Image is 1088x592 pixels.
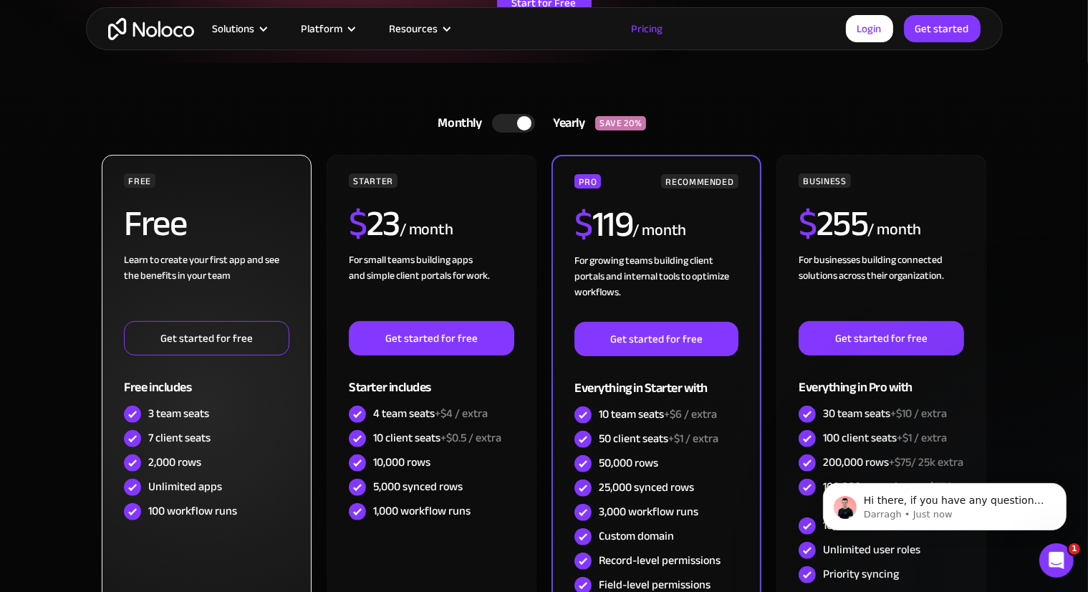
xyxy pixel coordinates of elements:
div: Solutions [212,19,254,38]
span: +$10 / extra [890,403,947,424]
div: / month [632,219,686,242]
a: Get started for free [349,321,514,355]
div: 50 client seats [599,431,718,447]
div: 10 client seats [373,430,501,446]
div: Starter includes [349,355,514,402]
span: +$6 / extra [664,404,717,425]
div: BUSINESS [799,173,850,188]
a: Get started for free [574,322,738,356]
div: 3,000 workflow runs [599,504,698,520]
div: Everything in Starter with [574,356,738,403]
h2: 255 [799,206,867,242]
div: Yearly [535,113,595,134]
div: FREE [124,173,155,188]
div: 3 team seats [148,406,209,421]
a: Pricing [613,19,680,38]
span: $ [799,190,817,257]
div: Resources [371,19,466,38]
span: +$75/ 25k extra [889,452,963,473]
a: Get started for free [799,321,963,355]
div: 4 team seats [373,406,488,421]
div: 7 client seats [148,430,211,446]
div: Custom domain [599,528,674,544]
div: For small teams building apps and simple client portals for work. ‍ [349,252,514,321]
div: Everything in Pro with [799,355,963,402]
div: 50,000 rows [599,455,658,471]
div: PRO [574,174,601,188]
div: 2,000 rows [148,454,201,470]
iframe: Intercom live chat [1039,543,1074,578]
div: Free includes [124,355,289,402]
div: Platform [283,19,371,38]
span: $ [574,191,592,258]
div: SAVE 20% [595,116,646,130]
div: 30 team seats [823,406,947,421]
h2: Free [124,206,186,242]
div: Priority syncing [823,566,899,582]
div: 100 workflow runs [148,503,237,519]
div: Monthly [420,113,493,134]
div: For businesses building connected solutions across their organization. ‍ [799,252,963,321]
span: +$1 / extra [668,428,718,449]
span: 1 [1069,543,1080,555]
div: Unlimited user roles [823,542,920,558]
div: / month [867,219,921,242]
h2: 23 [349,206,400,242]
div: Unlimited apps [148,479,222,495]
span: +$0.5 / extra [441,427,501,449]
div: Solutions [194,19,283,38]
a: Get started [904,15,981,42]
div: 1,000 workflow runs [373,503,471,519]
h2: 119 [574,206,632,242]
a: Get started for free [124,321,289,355]
div: STARTER [349,173,397,188]
div: For growing teams building client portals and internal tools to optimize workflows. [574,253,738,322]
span: +$1 / extra [897,427,947,449]
a: home [108,18,194,40]
div: RECOMMENDED [661,174,738,188]
div: 10,000 rows [373,454,430,470]
div: Platform [301,19,342,38]
div: 10 team seats [599,406,717,422]
iframe: Intercom notifications message [801,453,1088,553]
div: / month [400,219,453,242]
div: 25,000 synced rows [599,479,694,495]
div: Resources [389,19,438,38]
a: Login [846,15,893,42]
div: 5,000 synced rows [373,479,463,495]
span: +$4 / extra [435,403,488,424]
span: $ [349,190,367,257]
div: 100 client seats [823,430,947,446]
div: Learn to create your first app and see the benefits in your team ‍ [124,252,289,321]
div: Record-level permissions [599,553,721,568]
